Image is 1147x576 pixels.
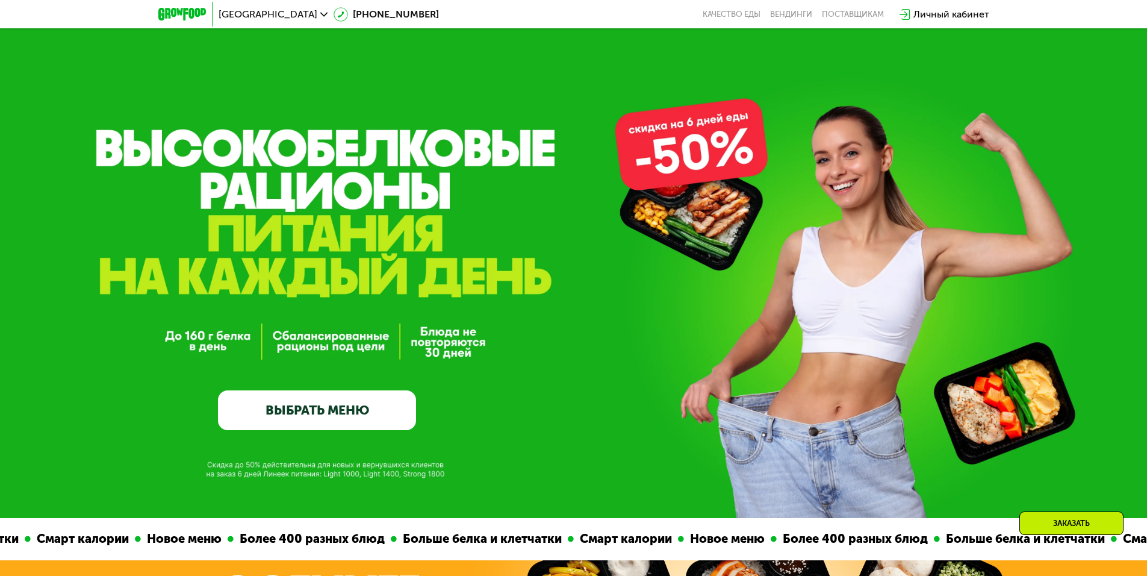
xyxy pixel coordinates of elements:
div: Новое меню [620,530,706,548]
div: Новое меню [76,530,163,548]
div: поставщикам [822,10,884,19]
div: Больше белка и клетчатки [332,530,503,548]
a: Вендинги [770,10,812,19]
div: Заказать [1019,512,1124,535]
div: Более 400 разных блюд [169,530,326,548]
a: Качество еды [703,10,760,19]
div: Личный кабинет [913,7,989,22]
div: Больше белка и клетчатки [875,530,1046,548]
span: [GEOGRAPHIC_DATA] [219,10,317,19]
div: Более 400 разных блюд [712,530,869,548]
div: Смарт калории [509,530,614,548]
a: [PHONE_NUMBER] [334,7,439,22]
a: ВЫБРАТЬ МЕНЮ [218,390,416,430]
